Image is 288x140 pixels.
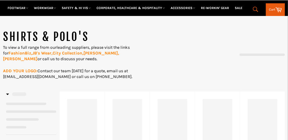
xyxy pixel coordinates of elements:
[3,45,144,62] p: leading suppliers, please visit the links for or call us to discuss your needs.
[3,45,57,50] span: To view a full range from our
[83,51,118,56] a: [PERSON_NAME]
[3,51,119,61] span: , , , ,
[8,51,25,56] a: Fashion
[169,3,198,13] a: ACCESSORIES
[5,3,31,13] a: FOOTWEAR
[60,3,93,13] a: SAFETY & HI VIS
[3,30,144,45] h1: SHIRTS & POLO'S
[25,51,31,56] a: Biz
[94,3,168,13] a: CORPORATE, HEALTHCARE & HOSPITALITY
[3,68,133,79] span: Contact our team [DATE] for a quote, email us at [EMAIL_ADDRESS][DOMAIN_NAME] or call us on [PHON...
[53,51,82,56] a: City Collection
[3,56,38,61] a: [PERSON_NAME]
[266,3,285,16] a: Cart
[199,3,232,13] a: RE-WORKIN' GEAR
[32,3,59,13] a: WORKWEAR
[32,51,51,56] a: JB's Wear
[3,68,38,73] strong: ADD YOUR LOGO:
